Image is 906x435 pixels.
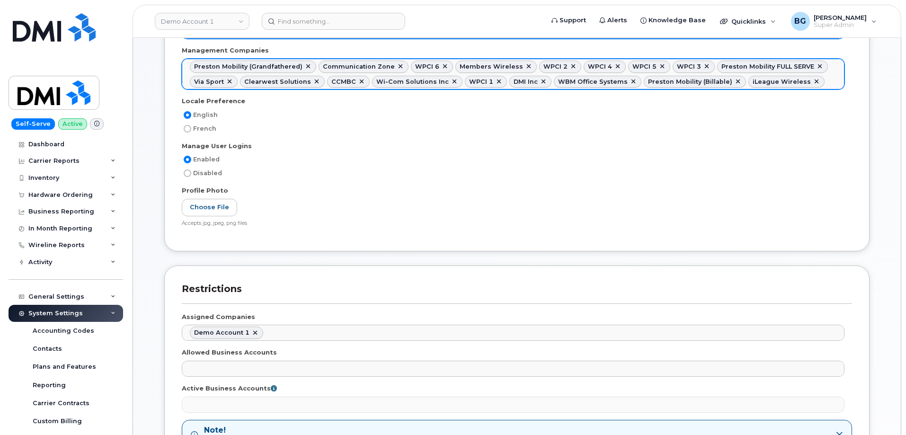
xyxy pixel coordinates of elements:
[331,78,356,86] div: CCMBC
[558,78,628,86] div: WBM Office Systems
[545,11,593,30] a: Support
[182,348,277,357] label: Allowed Business Accounts
[193,111,218,118] span: English
[753,78,811,86] div: iLeague Wireless
[794,16,806,27] span: BG
[588,63,612,71] div: WPCI 4
[323,63,395,71] div: Communication Zone
[182,46,269,55] label: Management Companies
[648,16,706,25] span: Knowledge Base
[184,156,191,163] input: Enabled
[648,78,732,86] div: Preston Mobility (Billable)
[721,63,814,71] div: Preston Mobility FULL SERVE
[560,16,586,25] span: Support
[182,220,844,227] div: Accepts jpg, jpeg, png files
[415,63,439,71] div: WPCI 6
[514,78,538,86] div: DMI Inc
[182,384,277,393] label: Active Business Accounts
[182,283,852,303] h3: Restrictions
[184,169,191,177] input: Disabled
[182,168,222,179] label: Disabled
[469,78,493,86] div: WPCI 1
[814,14,867,21] span: [PERSON_NAME]
[182,312,255,321] label: Assigned Companies
[713,12,782,31] div: Quicklinks
[607,16,627,25] span: Alerts
[632,63,657,71] div: WPCI 5
[784,12,883,31] div: Bill Geary
[593,11,634,30] a: Alerts
[155,13,249,30] a: Demo Account 1
[182,154,220,165] label: Enabled
[182,199,237,216] label: Choose File
[634,11,712,30] a: Knowledge Base
[184,111,191,119] input: English
[731,18,766,25] span: Quicklinks
[194,78,224,86] div: Via Sport
[182,186,228,195] label: Profile Photo
[376,78,449,86] div: Wi-Com Solutions Inc
[460,63,523,71] div: Members Wireless
[814,21,867,29] span: Super Admin
[184,125,191,133] input: French
[271,385,277,391] i: Accounts adjusted to view over the interface. If none selected then all information of allowed ac...
[193,125,216,132] span: French
[182,142,252,151] label: Manage User Logins
[262,13,405,30] input: Find something...
[194,329,249,337] div: Demo Account 1
[182,97,245,106] label: Locale Preference
[244,78,311,86] div: Clearwest Solutions
[194,63,302,71] div: Preston Mobility (Grandfathered)
[677,63,701,71] div: WPCI 3
[543,63,568,71] div: WPCI 2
